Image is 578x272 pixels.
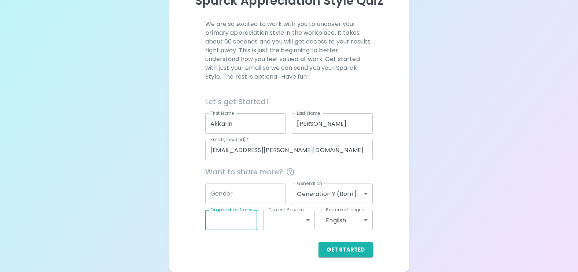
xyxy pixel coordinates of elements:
[205,20,373,81] p: We are so excited to work with you to uncover your primary appreciation style in the workplace. I...
[210,110,234,116] label: First Name
[321,210,373,230] div: English
[205,96,373,107] h6: Let's get Started!
[292,184,372,204] div: Generation Y (Born [DEMOGRAPHIC_DATA] - [DEMOGRAPHIC_DATA])
[297,110,320,116] label: Last Name
[210,136,249,143] label: Email (required)
[205,166,373,178] span: Want to share more?
[210,207,253,213] label: Organization Name
[326,207,369,213] label: Preferred Language
[297,180,322,186] label: Generation
[286,167,295,176] svg: This information is completely confidential and only used for aggregated appreciation studies at ...
[268,207,304,213] label: Current Position
[319,242,373,257] button: Get Started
